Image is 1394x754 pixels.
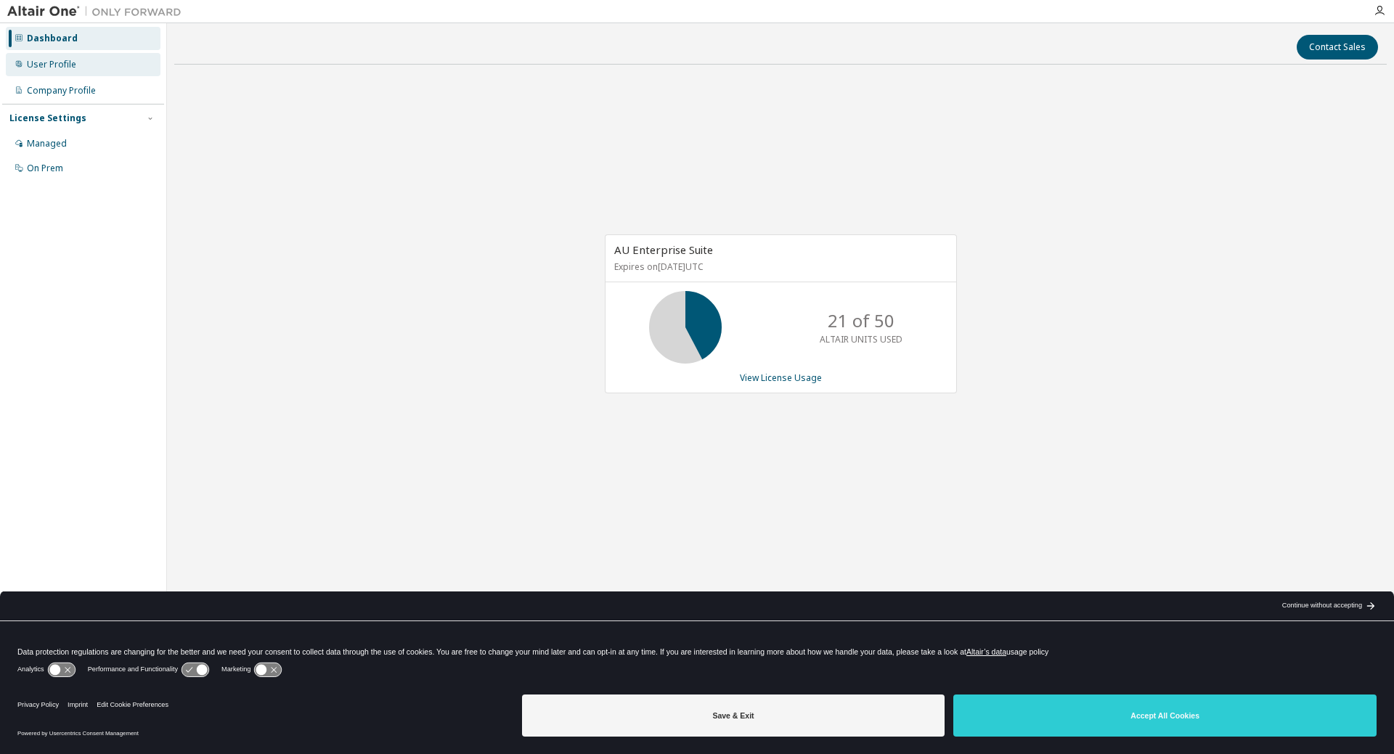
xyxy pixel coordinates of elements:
p: 21 of 50 [828,308,894,333]
img: Altair One [7,4,189,19]
button: Contact Sales [1297,35,1378,60]
p: Expires on [DATE] UTC [614,261,944,273]
div: User Profile [27,59,76,70]
div: Dashboard [27,33,78,44]
div: Company Profile [27,85,96,97]
p: ALTAIR UNITS USED [820,333,902,345]
div: License Settings [9,112,86,124]
div: Managed [27,138,67,149]
div: On Prem [27,163,63,174]
a: View License Usage [740,372,822,384]
span: AU Enterprise Suite [614,242,713,257]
